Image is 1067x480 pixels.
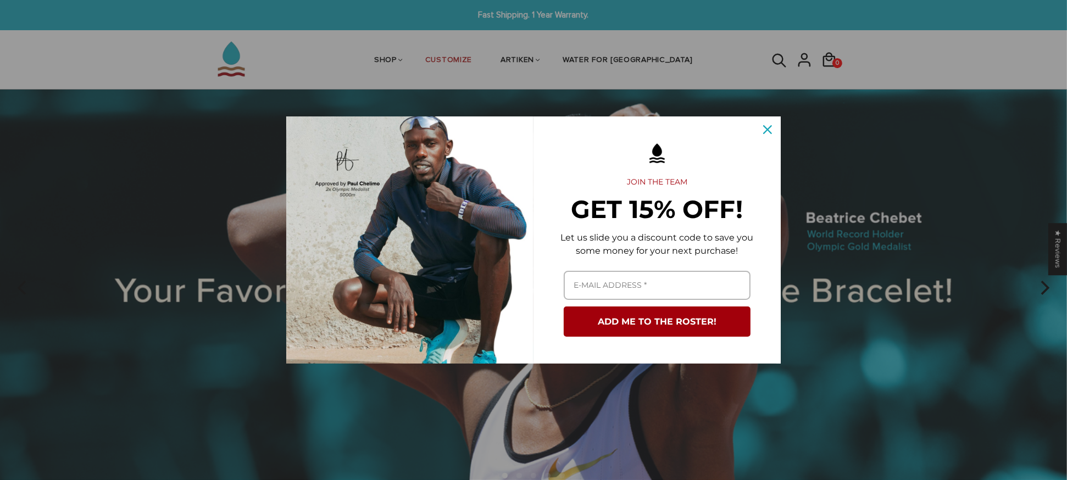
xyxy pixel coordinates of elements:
[754,116,781,143] button: Close
[763,125,772,134] svg: close icon
[571,194,743,224] strong: GET 15% OFF!
[564,306,751,337] button: ADD ME TO THE ROSTER!
[551,231,763,258] p: Let us slide you a discount code to save you some money for your next purchase!
[564,271,751,300] input: Email field
[551,177,763,187] h2: JOIN THE TEAM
